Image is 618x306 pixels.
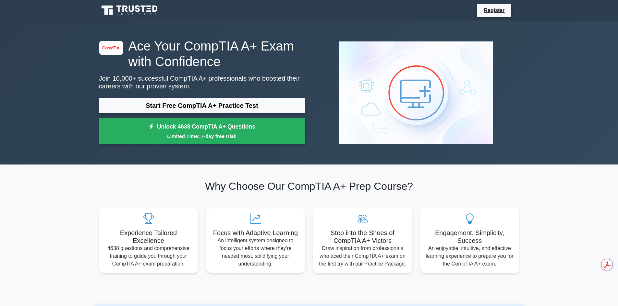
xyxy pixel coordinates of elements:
h2: Why Choose Our CompTIA A+ Prep Course? [99,180,519,192]
a: Register [480,6,508,14]
p: Draw inspiration from professionals who aced their CompTIA A+ exam on the first try with our Prac... [318,244,407,268]
p: 4638 questions and comprehensive training to guide you through your CompTIA A+ exam preparation. [104,244,193,268]
h5: Engagement, Simplicity, Success [425,229,514,244]
p: An intelligent system designed to focus your efforts where they're needed most, solidifying your ... [211,237,300,268]
a: Start Free CompTIA A+ Practice Test [99,98,305,113]
p: An enjoyable, intuitive, and effective learning experience to prepare you for the CompTIA A+ exam. [425,244,514,268]
p: Join 10,000+ successful CompTIA A+ professionals who boosted their careers with our proven system. [99,74,305,90]
h1: Ace Your CompTIA A+ Exam with Confidence [99,38,305,69]
h5: Focus with Adaptive Learning [211,229,300,237]
h5: Step into the Shoes of CompTIA A+ Victors [318,229,407,244]
h5: Experience Tailored Excellence [104,229,193,244]
small: Limited Time: 7-day free trial! [107,132,297,140]
img: CompTIA A+ Preview [334,36,498,149]
a: Unlock 4638 CompTIA A+ QuestionsLimited Time: 7-day free trial! [99,118,305,144]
